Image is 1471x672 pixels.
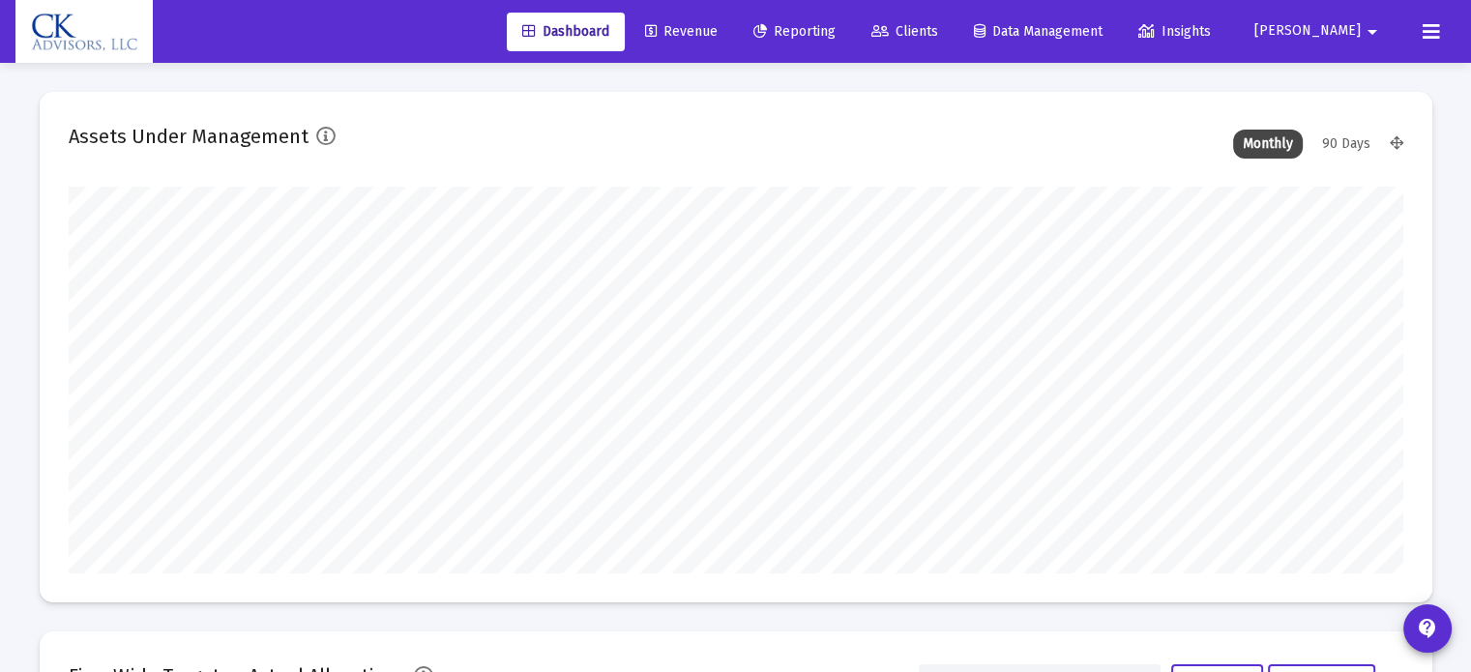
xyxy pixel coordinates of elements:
span: Reporting [753,23,836,40]
a: Insights [1123,13,1226,51]
div: Monthly [1233,130,1303,159]
span: Dashboard [522,23,609,40]
div: 90 Days [1312,130,1380,159]
a: Clients [856,13,954,51]
mat-icon: contact_support [1416,617,1439,640]
a: Reporting [738,13,851,51]
span: Clients [871,23,938,40]
img: Dashboard [30,13,138,51]
span: Revenue [645,23,718,40]
span: Insights [1138,23,1211,40]
span: [PERSON_NAME] [1254,23,1361,40]
span: Data Management [974,23,1103,40]
h2: Assets Under Management [69,121,309,152]
button: [PERSON_NAME] [1231,12,1407,50]
a: Revenue [630,13,733,51]
a: Data Management [958,13,1118,51]
a: Dashboard [507,13,625,51]
mat-icon: arrow_drop_down [1361,13,1384,51]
